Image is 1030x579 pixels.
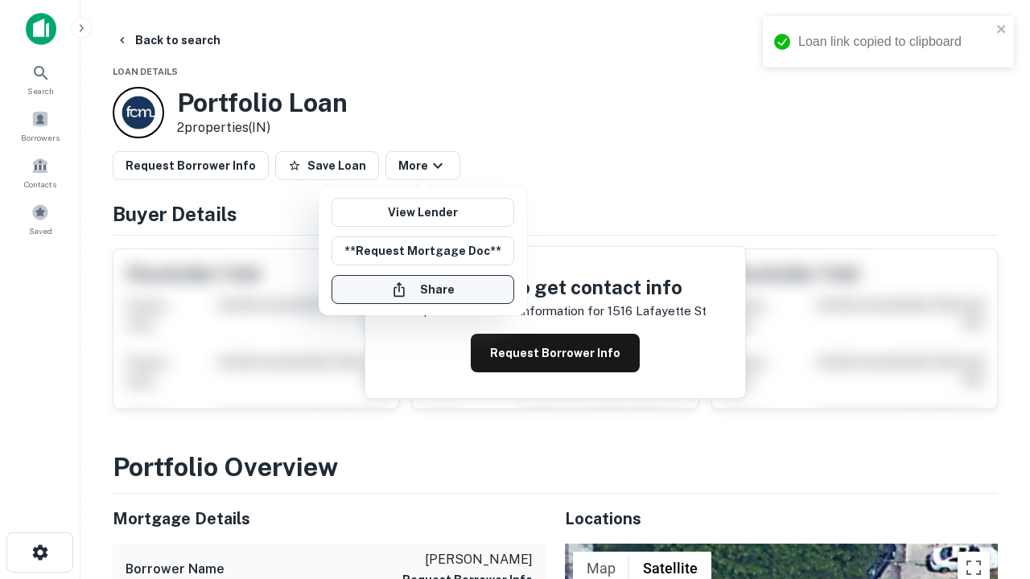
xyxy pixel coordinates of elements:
[332,198,514,227] a: View Lender
[332,236,514,265] button: **Request Mortgage Doc**
[996,23,1007,38] button: close
[332,275,514,304] button: Share
[950,450,1030,528] iframe: Chat Widget
[798,32,991,51] div: Loan link copied to clipboard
